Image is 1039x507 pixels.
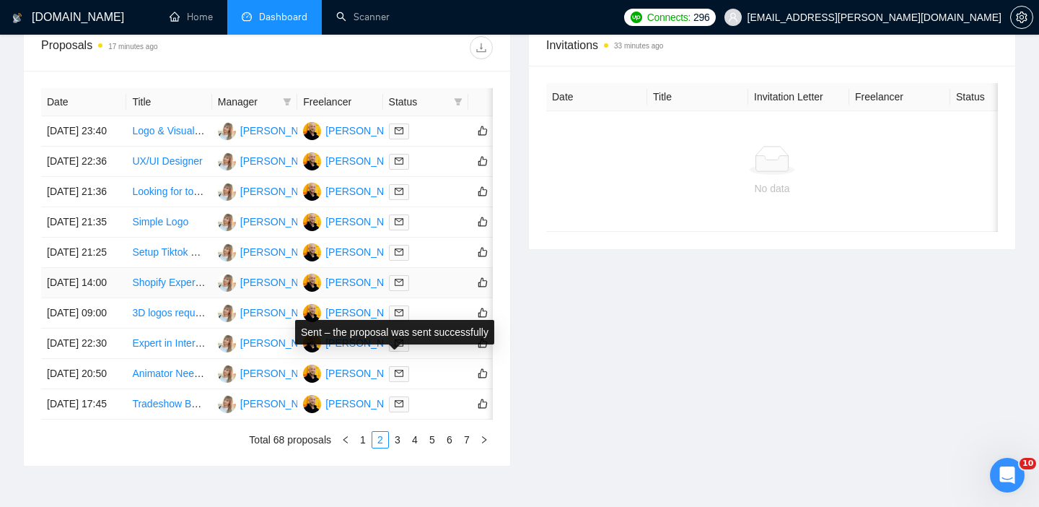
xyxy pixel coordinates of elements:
[325,244,408,260] div: [PERSON_NAME]
[1010,6,1033,29] button: setting
[459,432,475,448] a: 7
[218,274,236,292] img: AK
[218,152,236,170] img: AK
[478,277,488,288] span: like
[990,458,1025,493] iframe: Intercom live chat
[325,214,408,230] div: [PERSON_NAME]
[303,122,321,140] img: BA
[240,274,323,290] div: [PERSON_NAME]
[395,248,403,256] span: mail
[303,367,408,378] a: BA[PERSON_NAME]
[470,42,492,53] span: download
[218,334,236,352] img: AK
[407,432,423,448] a: 4
[240,335,323,351] div: [PERSON_NAME]
[218,243,236,261] img: AK
[41,389,126,420] td: [DATE] 17:45
[132,155,202,167] a: UX/UI Designer
[218,155,323,166] a: AK[PERSON_NAME]
[126,147,211,177] td: UX/UI Designer
[240,396,323,412] div: [PERSON_NAME]
[295,320,494,344] div: Sent – the proposal was sent successfully
[478,186,488,197] span: like
[218,337,323,348] a: AK[PERSON_NAME]
[126,116,211,147] td: Logo & Visual System Design for American-Made Furniture Brand
[218,397,323,409] a: AK[PERSON_NAME]
[303,246,408,257] a: BA[PERSON_NAME]
[474,122,491,139] button: like
[218,94,277,110] span: Manager
[132,337,447,349] a: Expert in Interactive Brokers flex queries and branded advisosr reports
[126,238,211,268] td: Setup Tiktok Shikp Printfy to sell merchandise that can be branded.
[341,435,350,444] span: left
[126,298,211,329] td: 3D logos required for Blender
[395,369,403,378] span: mail
[218,276,323,287] a: AK[PERSON_NAME]
[478,155,488,167] span: like
[12,6,22,30] img: logo
[395,126,403,135] span: mail
[303,183,321,201] img: BA
[474,183,491,200] button: like
[454,97,462,106] span: filter
[748,83,849,111] th: Invitation Letter
[283,97,291,106] span: filter
[354,431,372,448] li: 1
[395,217,403,226] span: mail
[647,83,748,111] th: Title
[631,12,642,23] img: upwork-logo.png
[325,183,408,199] div: [PERSON_NAME]
[303,274,321,292] img: BA
[303,397,408,409] a: BA[PERSON_NAME]
[647,9,691,25] span: Connects:
[558,181,986,196] div: No data
[218,183,236,201] img: AK
[390,432,405,448] a: 3
[108,43,157,51] time: 17 minutes ago
[424,432,440,448] a: 5
[218,122,236,140] img: AK
[478,368,488,379] span: like
[242,12,252,22] span: dashboard
[1010,12,1033,23] a: setting
[41,359,126,389] td: [DATE] 20:50
[240,244,323,260] div: [PERSON_NAME]
[325,365,408,381] div: [PERSON_NAME]
[389,431,406,448] li: 3
[395,157,403,165] span: mail
[325,305,408,321] div: [PERSON_NAME]
[218,124,323,136] a: AK[PERSON_NAME]
[41,147,126,177] td: [DATE] 22:36
[451,91,465,113] span: filter
[218,306,323,318] a: AK[PERSON_NAME]
[303,337,408,348] a: BA[PERSON_NAME]
[474,304,491,321] button: like
[132,246,432,258] a: Setup Tiktok Shikp Printfy to sell merchandise that can be branded.
[240,214,323,230] div: [PERSON_NAME]
[41,207,126,238] td: [DATE] 21:35
[325,123,408,139] div: [PERSON_NAME]
[297,88,382,116] th: Freelancer
[470,36,493,59] button: download
[474,365,491,382] button: like
[218,215,323,227] a: AK[PERSON_NAME]
[240,305,323,321] div: [PERSON_NAME]
[212,88,297,116] th: Manager
[41,177,126,207] td: [DATE] 21:36
[728,12,738,22] span: user
[1020,458,1036,469] span: 10
[406,431,424,448] li: 4
[478,125,488,136] span: like
[337,431,354,448] li: Previous Page
[372,431,389,448] li: 2
[218,395,236,413] img: AK
[303,395,321,413] img: BA
[478,246,488,258] span: like
[474,213,491,230] button: like
[303,185,408,196] a: BA[PERSON_NAME]
[259,11,307,23] span: Dashboard
[249,431,331,448] li: Total 68 proposals
[132,398,578,409] a: Tradeshow Booth Designer for 20x20 & 10x20 Booths (Incorporating Inflatables + Product Displays)
[41,36,267,59] div: Proposals
[303,124,408,136] a: BA[PERSON_NAME]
